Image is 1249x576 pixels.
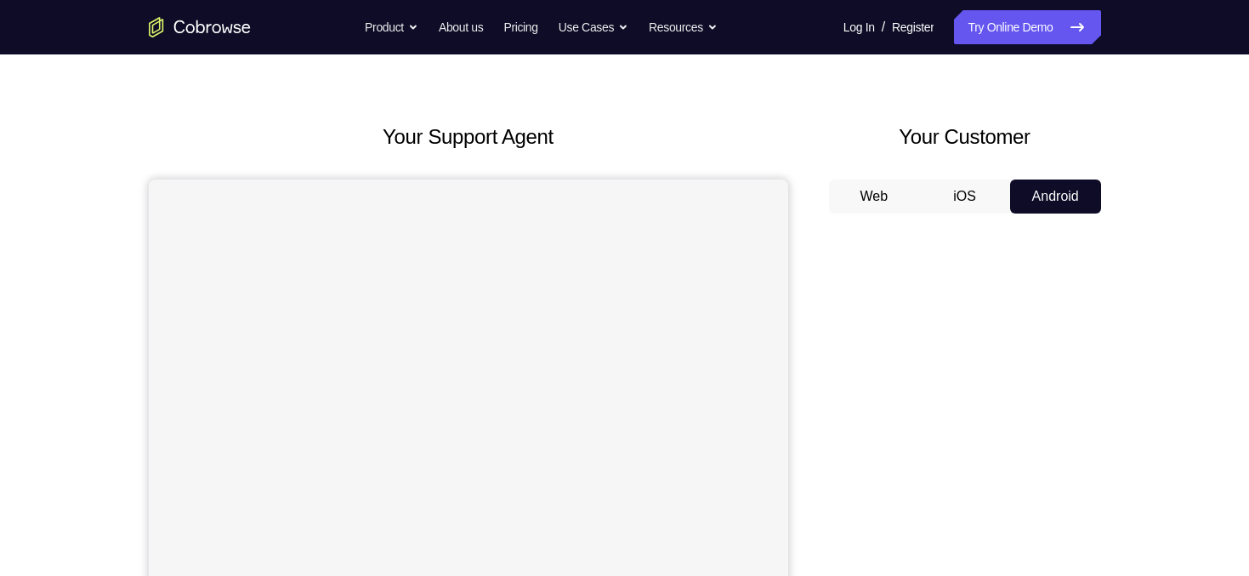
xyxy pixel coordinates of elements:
[829,122,1101,152] h2: Your Customer
[649,10,718,44] button: Resources
[365,10,418,44] button: Product
[503,10,537,44] a: Pricing
[882,17,885,37] span: /
[559,10,628,44] button: Use Cases
[919,180,1010,214] button: iOS
[829,180,920,214] button: Web
[439,10,483,44] a: About us
[149,122,788,152] h2: Your Support Agent
[843,10,875,44] a: Log In
[1010,180,1101,214] button: Android
[149,17,251,37] a: Go to the home page
[892,10,934,44] a: Register
[954,10,1100,44] a: Try Online Demo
